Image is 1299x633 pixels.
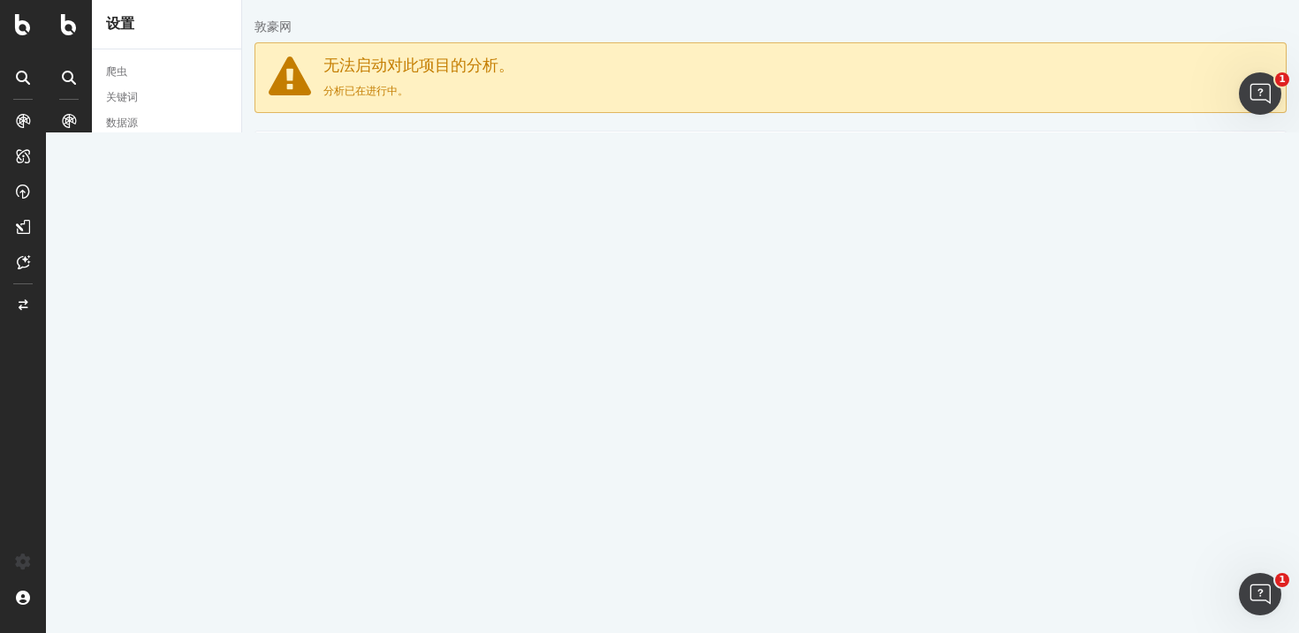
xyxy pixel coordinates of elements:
[1233,73,1240,85] font: 1
[60,114,92,132] div: 数据源
[1279,574,1286,585] font: 1
[60,117,92,129] font: 数据源
[60,65,81,78] font: 爬虫
[60,91,92,103] font: 关键词
[60,88,183,107] a: 关键词
[60,63,81,81] div: 爬虫
[60,17,88,31] font: 设置
[60,114,183,132] a: 数据源
[1193,72,1235,115] iframe: 对讲机实时聊天
[81,83,166,98] font: 分析已在进行中。
[60,88,92,107] div: 关键词
[81,54,272,75] font: 无法启动对此项目的分析。
[1239,573,1281,615] iframe: 对讲机实时聊天
[12,19,49,34] font: 敦豪网
[60,63,183,81] a: 爬虫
